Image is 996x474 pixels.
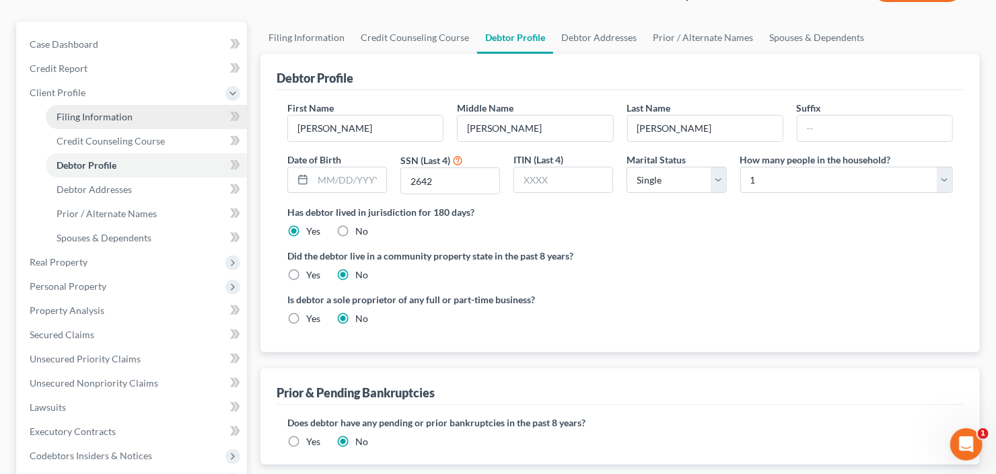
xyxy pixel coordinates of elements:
span: Filing Information [57,111,133,122]
label: Yes [306,268,320,282]
label: Has debtor lived in jurisdiction for 180 days? [287,205,953,219]
span: Unsecured Priority Claims [30,353,141,364]
a: Credit Report [19,56,247,81]
span: Executory Contracts [30,426,116,437]
label: ITIN (Last 4) [513,153,563,167]
label: No [355,225,368,238]
span: 1 [978,428,989,439]
input: -- [797,116,952,141]
a: Unsecured Nonpriority Claims [19,371,247,395]
div: Prior & Pending Bankruptcies [277,385,435,401]
label: Date of Birth [287,153,341,167]
input: MM/DD/YYYY [313,167,386,193]
a: Credit Counseling Course [46,129,247,153]
span: Credit Report [30,63,87,74]
a: Prior / Alternate Names [46,202,247,226]
span: Case Dashboard [30,38,98,50]
a: Debtor Profile [477,22,553,54]
span: Unsecured Nonpriority Claims [30,377,158,389]
label: Yes [306,312,320,325]
iframe: Intercom live chat [950,428,983,461]
label: SSN (Last 4) [400,153,450,167]
span: Credit Counseling Course [57,135,165,147]
a: Unsecured Priority Claims [19,347,247,371]
a: Credit Counseling Course [353,22,477,54]
input: XXXX [401,168,499,194]
span: Codebtors Insiders & Notices [30,450,152,461]
a: Spouses & Dependents [46,226,247,250]
label: How many people in the household? [740,153,891,167]
input: -- [628,116,783,141]
label: Did the debtor live in a community property state in the past 8 years? [287,249,953,263]
a: Debtor Profile [46,153,247,177]
a: Spouses & Dependents [761,22,872,54]
a: Case Dashboard [19,32,247,56]
label: Is debtor a sole proprietor of any full or part-time business? [287,292,614,307]
label: No [355,268,368,282]
span: Lawsuits [30,401,66,413]
div: Debtor Profile [277,70,353,86]
span: Property Analysis [30,305,104,316]
input: -- [288,116,443,141]
span: Prior / Alternate Names [57,208,157,219]
span: Secured Claims [30,329,94,340]
label: Last Name [627,101,671,115]
label: Yes [306,435,320,448]
label: First Name [287,101,334,115]
input: M.I [458,116,612,141]
a: Executory Contracts [19,420,247,444]
a: Filing Information [46,105,247,129]
label: Suffix [797,101,822,115]
label: No [355,312,368,325]
a: Prior / Alternate Names [645,22,761,54]
span: Debtor Addresses [57,184,132,195]
span: Client Profile [30,87,85,98]
label: No [355,435,368,448]
a: Debtor Addresses [553,22,645,54]
a: Property Analysis [19,299,247,323]
label: Marital Status [627,153,686,167]
a: Secured Claims [19,323,247,347]
span: Personal Property [30,280,106,292]
a: Filing Information [260,22,353,54]
label: Does debtor have any pending or prior bankruptcies in the past 8 years? [287,416,953,430]
label: Yes [306,225,320,238]
span: Real Property [30,256,87,268]
span: Spouses & Dependents [57,232,151,243]
span: Debtor Profile [57,159,116,171]
input: XXXX [514,167,612,193]
a: Lawsuits [19,395,247,420]
label: Middle Name [457,101,513,115]
a: Debtor Addresses [46,177,247,202]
